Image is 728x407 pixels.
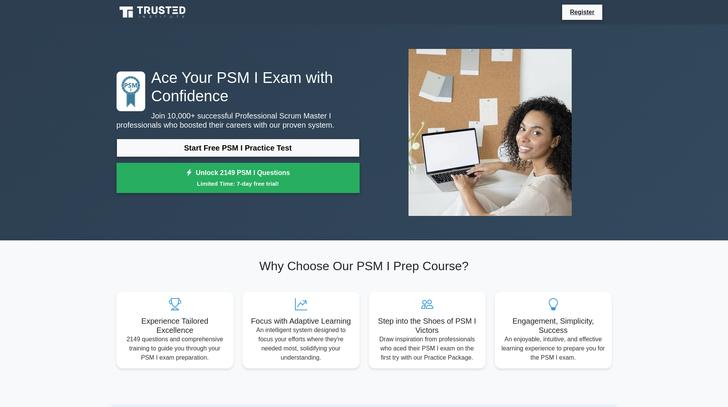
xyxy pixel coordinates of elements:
[375,316,480,335] h5: Step into the Shoes of PSM I Victors
[126,179,350,188] small: Limited Time: 7-day free trial!
[501,316,606,335] h5: Engagement, Simplicity, Success
[117,163,360,193] a: Unlock 2149 PSM I QuestionsLimited Time: 7-day free trial!
[123,316,227,335] h5: Experience Tailored Excellence
[249,316,353,326] h5: Focus with Adaptive Learning
[375,335,480,362] p: Draw inspiration from professionals who aced their PSM I exam on the first try with our Practice ...
[117,111,360,130] p: Join 10,000+ successful Professional Scrum Master I professionals who boosted their careers with ...
[565,7,599,17] a: Register
[123,335,227,362] p: 2149 questions and comprehensive training to guide you through your PSM I exam preparation.
[117,139,360,157] a: Start Free PSM I Practice Test
[249,326,353,362] p: An intelligent system designed to focus your efforts where they're needed most, solidifying your ...
[117,68,360,105] h1: Ace Your PSM I Exam with Confidence
[501,335,606,362] p: An enjoyable, intuitive, and effective learning experience to prepare you for the PSM I exam.
[117,259,612,273] h2: Why Choose Our PSM I Prep Course?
